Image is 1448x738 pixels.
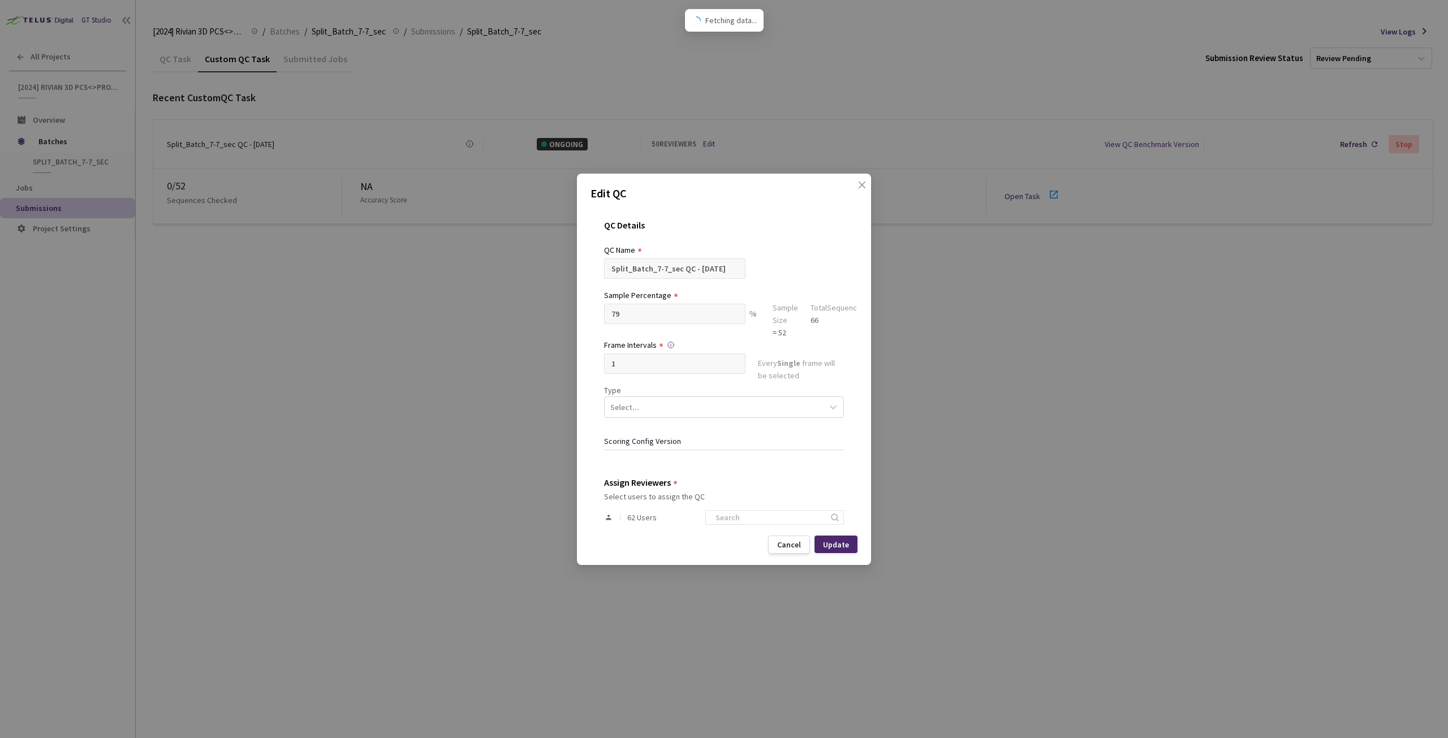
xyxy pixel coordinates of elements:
button: Close [846,180,864,198]
div: Sample Percentage [604,289,671,301]
span: Scoring Config Version [604,436,681,446]
div: QC Details [604,220,844,244]
div: Cancel [777,540,801,549]
div: Assign Reviewers [604,477,671,487]
div: 66 [811,314,865,326]
div: Select... [610,401,639,413]
strong: Single [777,358,800,368]
div: % [745,304,760,339]
span: close [857,180,867,212]
p: Edit QC [591,185,857,202]
input: Search [709,511,829,524]
div: Sample Size [773,301,798,326]
div: Type [604,384,844,396]
div: Total Sequences [811,301,865,314]
input: e.g. 10 [604,304,745,324]
div: Every frame will be selected [758,357,844,384]
span: loading [689,15,702,27]
div: Select users to assign the QC [604,492,844,501]
div: Frame Intervals [604,339,657,351]
div: QC Name [604,244,635,256]
div: = 52 [773,326,798,339]
span: 62 Users [627,513,657,522]
input: Enter frame interval [604,353,745,374]
div: Update [823,540,849,549]
span: Fetching data... [705,14,757,27]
